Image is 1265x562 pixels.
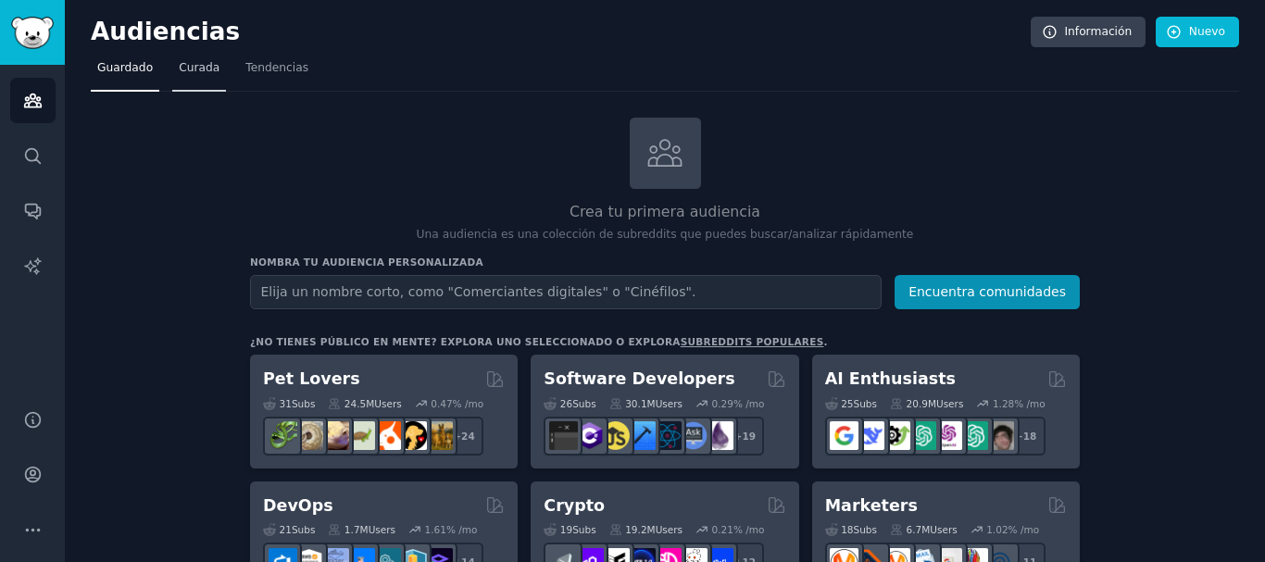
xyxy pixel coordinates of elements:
[725,417,764,456] div: + 19
[549,421,578,450] img: software
[425,523,478,536] div: 1.61 % /mo
[825,523,877,536] div: 18 Sub s
[712,523,765,536] div: 0.21 % /mo
[933,421,962,450] img: OpenAIDev
[1007,417,1046,456] div: + 18
[627,421,656,450] img: iOSProgramming
[294,421,323,450] img: ballpython
[263,397,315,410] div: 31 Sub s
[882,421,910,450] img: AItoolsCatalog
[890,397,963,410] div: 20.9M Users
[263,523,315,536] div: 21 Sub s
[959,421,988,450] img: chatgpt_prompts_
[908,421,936,450] img: chatgpt_promptDesign
[986,523,1039,536] div: 1.02 % /mo
[245,61,308,74] font: Tendencias
[890,523,958,536] div: 6.7M Users
[705,421,733,450] img: elixir
[398,421,427,450] img: PetAdvice
[445,417,483,456] div: + 24
[993,397,1046,410] div: 1.28 % /mo
[250,336,681,347] font: ¿No tienes público en mente? Explora uno seleccionado o explora
[653,421,682,450] img: reactnative
[328,523,395,536] div: 1.7M Users
[97,61,153,74] font: Guardado
[544,368,734,391] h2: Software Developers
[91,54,159,92] a: Guardado
[1031,17,1146,48] a: Información
[856,421,884,450] img: DeepSeek
[179,61,219,74] font: Curada
[679,421,708,450] img: AskComputerScience
[908,284,1066,299] font: Encuentra comunidades
[1189,25,1225,38] font: Nuevo
[1064,25,1132,38] font: Información
[263,494,333,518] h2: DevOps
[11,17,54,49] img: Logotipo de GummySearch
[1156,17,1239,48] a: Nuevo
[570,203,760,220] font: Crea tu primera audiencia
[172,54,226,92] a: Curada
[830,421,858,450] img: GoogleGeminiAI
[985,421,1014,450] img: ArtificalIntelligence
[431,397,483,410] div: 0.47 % /mo
[609,397,683,410] div: 30.1M Users
[250,256,483,268] font: Nombra tu audiencia personalizada
[91,18,240,45] font: Audiencias
[825,494,918,518] h2: Marketers
[263,368,360,391] h2: Pet Lovers
[417,228,914,241] font: Una audiencia es una colección de subreddits que puedes buscar/analizar rápidamente
[250,275,882,309] input: Elija un nombre corto, como "Comerciantes digitales" o "Cinéfilos".
[372,421,401,450] img: cockatiel
[320,421,349,450] img: leopardgeckos
[609,523,683,536] div: 19.2M Users
[575,421,604,450] img: csharp
[895,275,1080,309] button: Encuentra comunidades
[825,368,956,391] h2: AI Enthusiasts
[825,397,877,410] div: 25 Sub s
[328,397,401,410] div: 24.5M Users
[269,421,297,450] img: herpetology
[544,523,595,536] div: 19 Sub s
[712,397,765,410] div: 0.29 % /mo
[681,336,824,347] a: subreddits populares
[346,421,375,450] img: turtle
[424,421,453,450] img: dogbreed
[544,494,605,518] h2: Crypto
[601,421,630,450] img: learnjavascript
[239,54,315,92] a: Tendencias
[823,336,827,347] font: .
[544,397,595,410] div: 26 Sub s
